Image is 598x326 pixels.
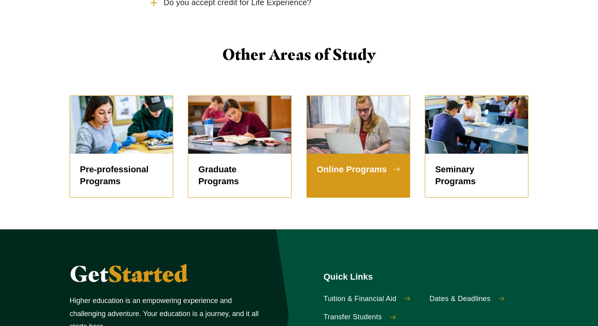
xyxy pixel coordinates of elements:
[149,46,450,64] h3: Other Areas of Study
[70,96,173,154] img: Two Students in Bio Lab
[70,95,173,198] a: Two Students in Bio Lab Pre-professional Programs
[80,164,163,187] h5: Pre-professional Programs
[324,295,422,303] a: Tuition & Financial Aid
[307,96,410,154] img: Student on Laptop on Couch
[324,295,396,303] span: Tuition & Financial Aid
[307,95,410,198] a: Female on Laptop on Couch Online Programs
[198,164,281,187] h5: Graduate Programs
[430,295,490,303] span: Dates & Deadlines
[108,260,188,287] span: Started
[425,95,528,198] a: Students Studying in Library Seminary Programs
[70,261,260,286] h2: Get
[324,271,528,283] h5: Quick Links
[188,96,291,154] img: Student Studying in Library
[324,313,382,322] span: Transfer Students
[188,95,291,198] a: Female Student Studying in Library Graduate Programs
[425,96,528,154] img: Students Studying in Library
[317,164,400,175] h5: Online Programs
[324,313,422,322] a: Transfer Students
[435,164,518,187] h5: Seminary Programs
[430,295,528,303] a: Dates & Deadlines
